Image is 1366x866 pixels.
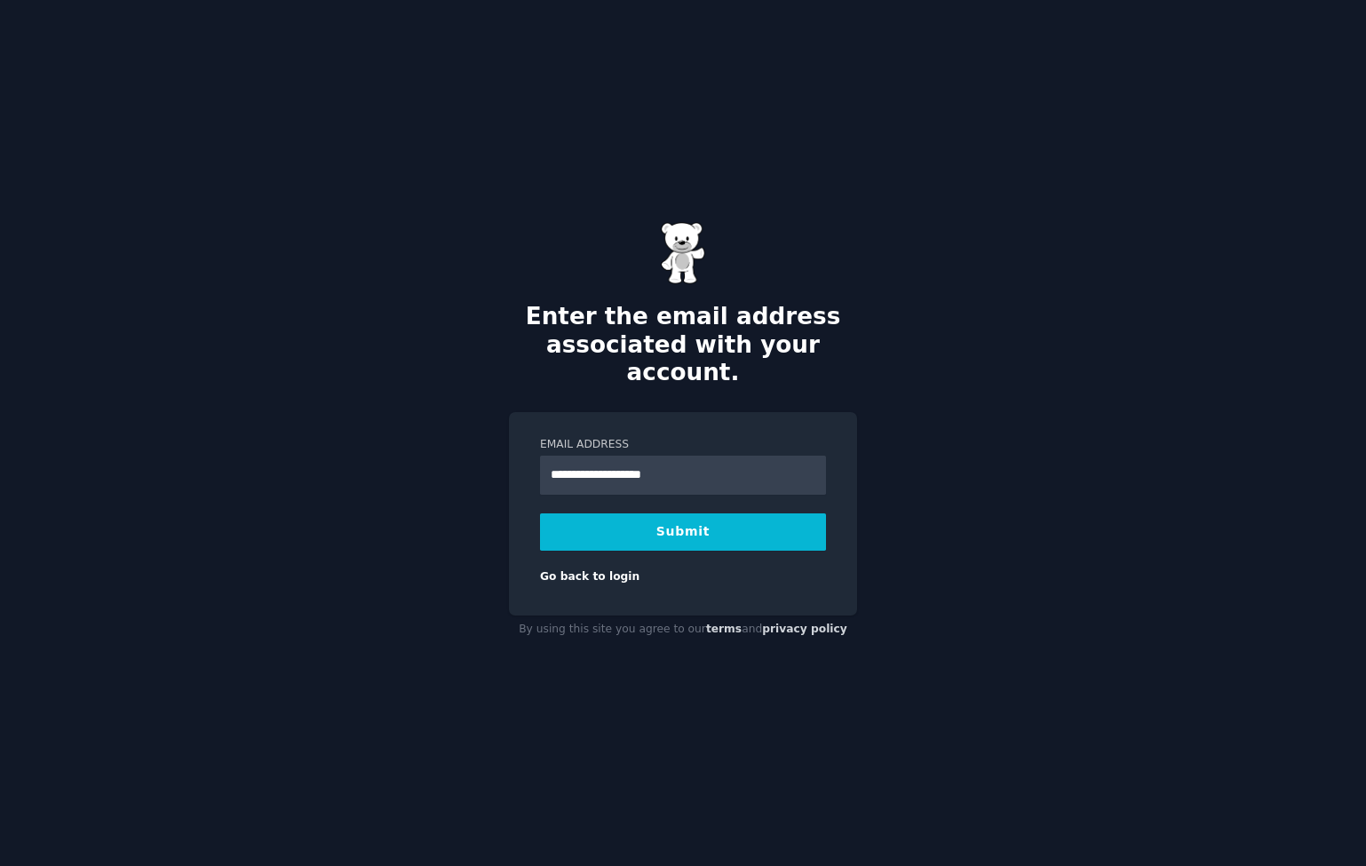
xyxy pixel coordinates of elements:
label: Email Address [540,437,826,453]
a: Go back to login [540,570,639,583]
div: By using this site you agree to our and [509,616,857,644]
h2: Enter the email address associated with your account. [509,303,857,387]
a: terms [706,623,742,635]
a: privacy policy [762,623,847,635]
img: Gummy Bear [661,222,705,284]
button: Submit [540,513,826,551]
